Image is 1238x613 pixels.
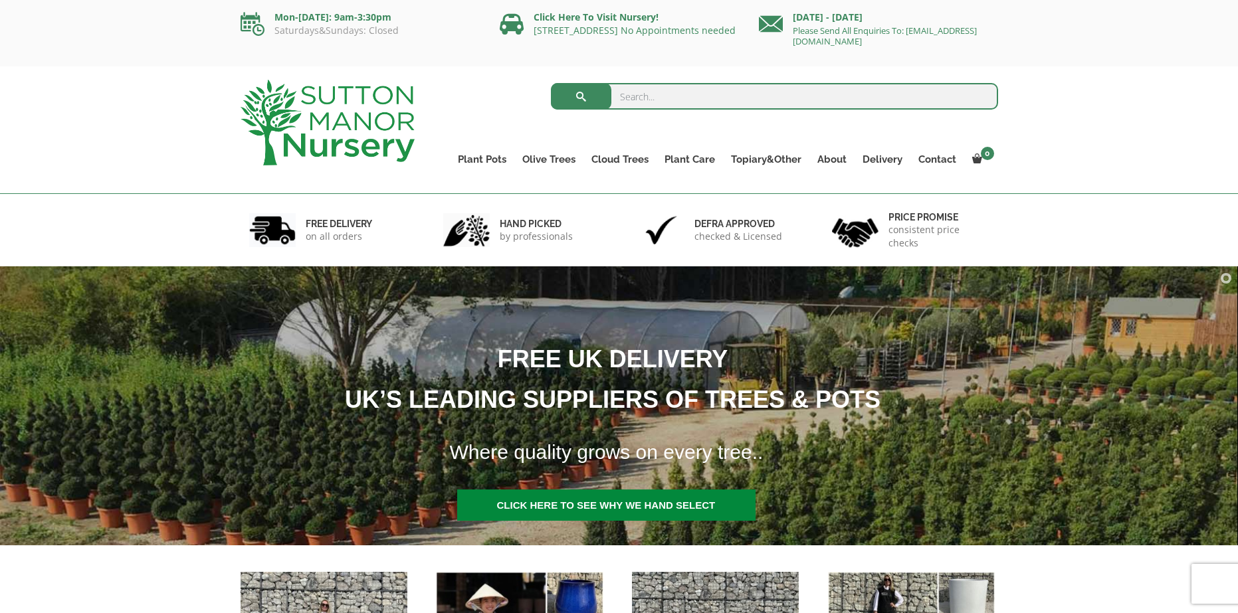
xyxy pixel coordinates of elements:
[759,9,998,25] p: [DATE] - [DATE]
[443,213,490,247] img: 2.jpg
[500,218,573,230] h6: hand picked
[433,432,1086,472] h1: Where quality grows on every tree..
[657,150,723,169] a: Plant Care
[638,213,684,247] img: 3.jpg
[551,83,998,110] input: Search...
[981,147,994,160] span: 0
[306,230,372,243] p: on all orders
[855,150,910,169] a: Delivery
[694,218,782,230] h6: Defra approved
[809,150,855,169] a: About
[793,25,977,47] a: Please Send All Enquiries To: [EMAIL_ADDRESS][DOMAIN_NAME]
[583,150,657,169] a: Cloud Trees
[534,24,736,37] a: [STREET_ADDRESS] No Appointments needed
[888,211,989,223] h6: Price promise
[910,150,964,169] a: Contact
[534,11,659,23] a: Click Here To Visit Nursery!
[241,80,415,165] img: logo
[241,9,480,25] p: Mon-[DATE]: 9am-3:30pm
[723,150,809,169] a: Topiary&Other
[249,213,296,247] img: 1.jpg
[964,150,998,169] a: 0
[450,150,514,169] a: Plant Pots
[514,150,583,169] a: Olive Trees
[306,218,372,230] h6: FREE DELIVERY
[124,339,1085,420] h1: FREE UK DELIVERY UK’S LEADING SUPPLIERS OF TREES & POTS
[832,210,878,250] img: 4.jpg
[241,25,480,36] p: Saturdays&Sundays: Closed
[500,230,573,243] p: by professionals
[888,223,989,250] p: consistent price checks
[694,230,782,243] p: checked & Licensed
